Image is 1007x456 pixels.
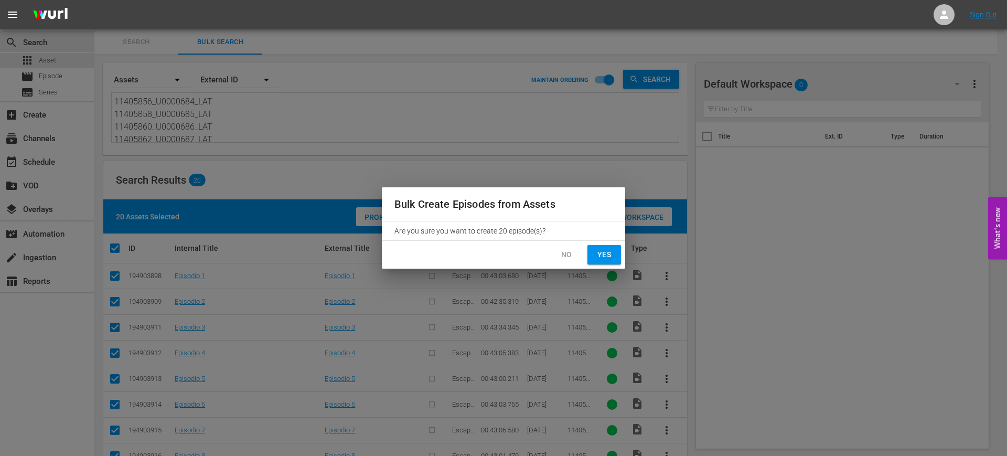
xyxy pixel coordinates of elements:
[382,221,625,240] div: Are you sure you want to create 20 episode(s)?
[6,8,19,21] span: menu
[550,245,583,264] button: No
[25,3,76,27] img: ans4CAIJ8jUAAAAAAAAAAAAAAAAAAAAAAAAgQb4GAAAAAAAAAAAAAAAAAAAAAAAAJMjXAAAAAAAAAAAAAAAAAAAAAAAAgAT5G...
[596,248,613,261] span: Yes
[970,10,997,19] a: Sign Out
[394,196,613,213] h2: Bulk Create Episodes from Assets
[988,197,1007,259] button: Open Feedback Widget
[587,245,621,264] button: Yes
[558,248,575,261] span: No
